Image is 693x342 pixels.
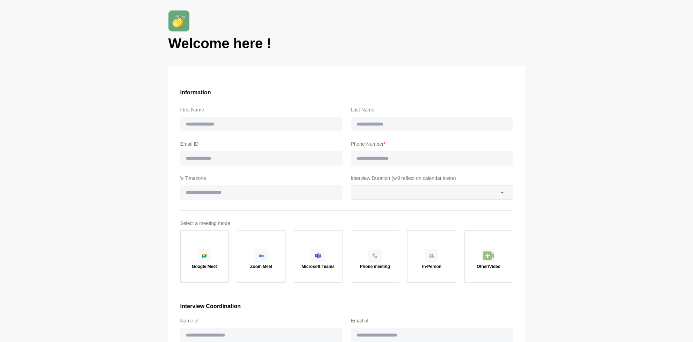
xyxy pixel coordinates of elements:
[180,302,513,311] h3: Interview Coordination
[180,219,513,227] label: Select a meeting mode
[192,264,217,269] p: Google Meet
[351,140,513,148] label: Phone Number
[250,264,272,269] p: Zoom Meet
[477,264,500,269] p: Other/Video
[168,34,525,52] h1: Welcome here !
[180,316,342,325] label: Name of
[360,264,390,269] p: Phone meeting
[180,105,342,114] label: First Name
[351,174,513,182] label: Interview Duration (will reflect on calendar invite)
[422,264,441,269] p: In-Person
[351,316,513,325] label: Email of
[302,264,334,269] p: Microsoft Teams
[180,88,513,97] h3: Information
[180,140,342,148] label: Email ID
[180,174,342,182] label: 's Timezone
[351,105,513,114] label: Last Name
